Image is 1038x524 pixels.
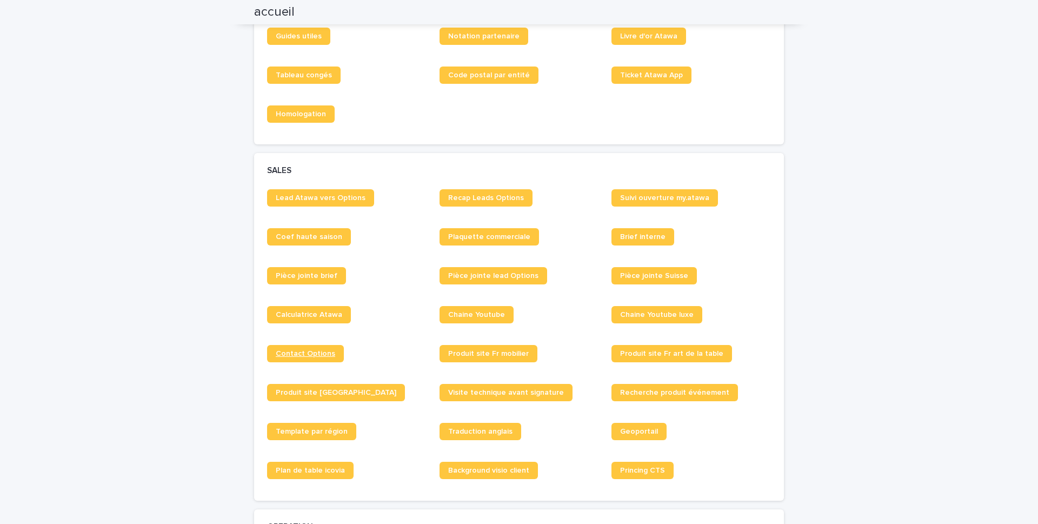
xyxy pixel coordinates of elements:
a: Template par région [267,423,356,440]
a: Traduction anglais [440,423,521,440]
a: Visite technique avant signature [440,384,573,401]
a: Pièce jointe Suisse [611,267,697,284]
span: Visite technique avant signature [448,389,564,396]
a: Coef haute saison [267,228,351,246]
span: Produit site Fr art de la table [620,350,723,357]
span: Lead Atawa vers Options [276,194,365,202]
a: Notation partenaire [440,28,528,45]
span: Pièce jointe Suisse [620,272,688,280]
span: Geoportail [620,428,658,435]
a: Produit site Fr mobilier [440,345,537,362]
a: Recherche produit événement [611,384,738,401]
span: Pièce jointe lead Options [448,272,538,280]
span: Plan de table icovia [276,467,345,474]
a: Lead Atawa vers Options [267,189,374,207]
a: Contact Options [267,345,344,362]
span: Recap Leads Options [448,194,524,202]
span: Traduction anglais [448,428,513,435]
span: Chaine Youtube luxe [620,311,694,319]
a: Princing CTS [611,462,674,479]
span: Pièce jointe brief [276,272,337,280]
a: Pièce jointe brief [267,267,346,284]
span: Notation partenaire [448,32,520,40]
span: Calculatrice Atawa [276,311,342,319]
a: Calculatrice Atawa [267,306,351,323]
span: Suivi ouverture my.atawa [620,194,709,202]
span: Plaquette commerciale [448,233,530,241]
a: Chaine Youtube [440,306,514,323]
a: Pièce jointe lead Options [440,267,547,284]
span: Ticket Atawa App [620,71,683,79]
span: Tableau congés [276,71,332,79]
span: Code postal par entité [448,71,530,79]
a: Code postal par entité [440,67,538,84]
a: Produit site [GEOGRAPHIC_DATA] [267,384,405,401]
a: Livre d'or Atawa [611,28,686,45]
a: Homologation [267,105,335,123]
a: Plan de table icovia [267,462,354,479]
span: Brief interne [620,233,666,241]
span: Recherche produit événement [620,389,729,396]
span: Contact Options [276,350,335,357]
a: Ticket Atawa App [611,67,691,84]
a: Tableau congés [267,67,341,84]
a: Brief interne [611,228,674,246]
span: Produit site Fr mobilier [448,350,529,357]
span: Princing CTS [620,467,665,474]
a: Geoportail [611,423,667,440]
a: Background visio client [440,462,538,479]
a: Guides utiles [267,28,330,45]
a: Recap Leads Options [440,189,533,207]
a: Plaquette commerciale [440,228,539,246]
span: Background visio client [448,467,529,474]
a: Suivi ouverture my.atawa [611,189,718,207]
span: Coef haute saison [276,233,342,241]
span: Livre d'or Atawa [620,32,677,40]
a: Chaine Youtube luxe [611,306,702,323]
span: Homologation [276,110,326,118]
h2: SALES [267,166,291,176]
span: Template par région [276,428,348,435]
span: Chaine Youtube [448,311,505,319]
a: Produit site Fr art de la table [611,345,732,362]
span: Produit site [GEOGRAPHIC_DATA] [276,389,396,396]
h2: accueil [254,4,295,20]
span: Guides utiles [276,32,322,40]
